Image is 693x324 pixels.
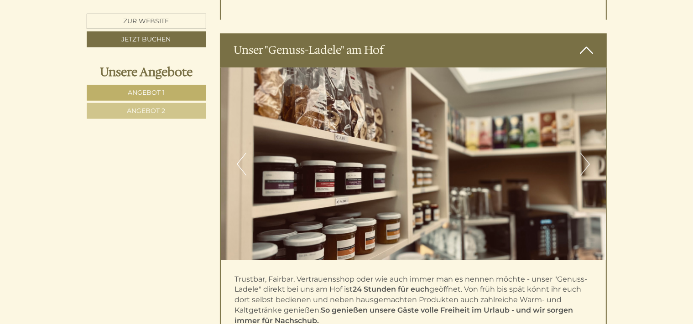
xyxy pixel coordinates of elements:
button: Previous [237,153,246,175]
span: Angebot 2 [127,107,166,115]
a: Zur Website [87,14,206,29]
strong: 24 Stunden für euch [353,285,429,293]
span: Angebot 1 [128,88,165,97]
div: Unsere Angebote [87,63,206,80]
div: Unser "Genuss-Ladele" am Hof [220,33,607,67]
button: Next [580,153,590,175]
a: Jetzt buchen [87,31,206,47]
